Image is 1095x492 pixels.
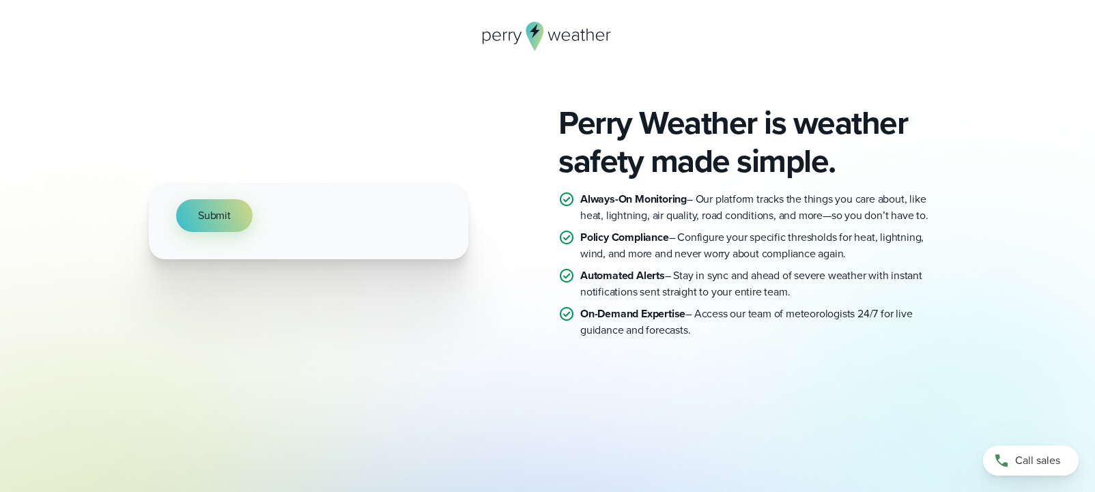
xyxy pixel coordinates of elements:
[580,191,687,207] strong: Always-On Monitoring
[176,199,253,232] button: Submit
[983,446,1079,476] a: Call sales
[580,267,946,300] p: – Stay in sync and ahead of severe weather with instant notifications sent straight to your entir...
[1015,452,1060,469] span: Call sales
[198,207,231,224] span: Submit
[580,229,669,245] strong: Policy Compliance
[558,104,946,180] h2: Perry Weather is weather safety made simple.
[580,191,946,224] p: – Our platform tracks the things you care about, like heat, lightning, air quality, road conditio...
[580,267,665,283] strong: Automated Alerts
[580,229,946,262] p: – Configure your specific thresholds for heat, lightning, wind, and more and never worry about co...
[580,306,685,321] strong: On-Demand Expertise
[580,306,946,338] p: – Access our team of meteorologists 24/7 for live guidance and forecasts.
